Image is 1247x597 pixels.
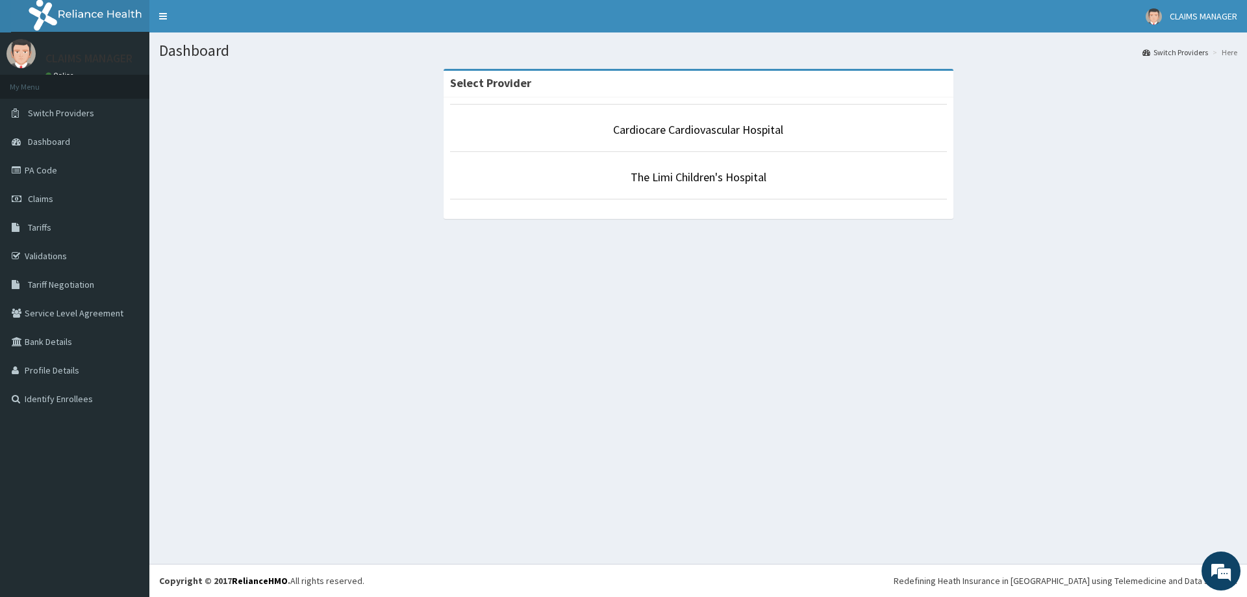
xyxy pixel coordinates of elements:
a: Cardiocare Cardiovascular Hospital [613,122,783,137]
a: The Limi Children's Hospital [631,170,766,184]
img: User Image [6,39,36,68]
li: Here [1209,47,1237,58]
img: User Image [1146,8,1162,25]
footer: All rights reserved. [149,564,1247,597]
span: Tariff Negotiation [28,279,94,290]
span: Switch Providers [28,107,94,119]
a: Switch Providers [1142,47,1208,58]
a: Online [45,71,77,80]
p: CLAIMS MANAGER [45,53,132,64]
a: RelianceHMO [232,575,288,587]
span: CLAIMS MANAGER [1170,10,1237,22]
span: Claims [28,193,53,205]
span: Dashboard [28,136,70,147]
div: Redefining Heath Insurance in [GEOGRAPHIC_DATA] using Telemedicine and Data Science! [894,574,1237,587]
strong: Select Provider [450,75,531,90]
span: Tariffs [28,222,51,233]
strong: Copyright © 2017 . [159,575,290,587]
h1: Dashboard [159,42,1237,59]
